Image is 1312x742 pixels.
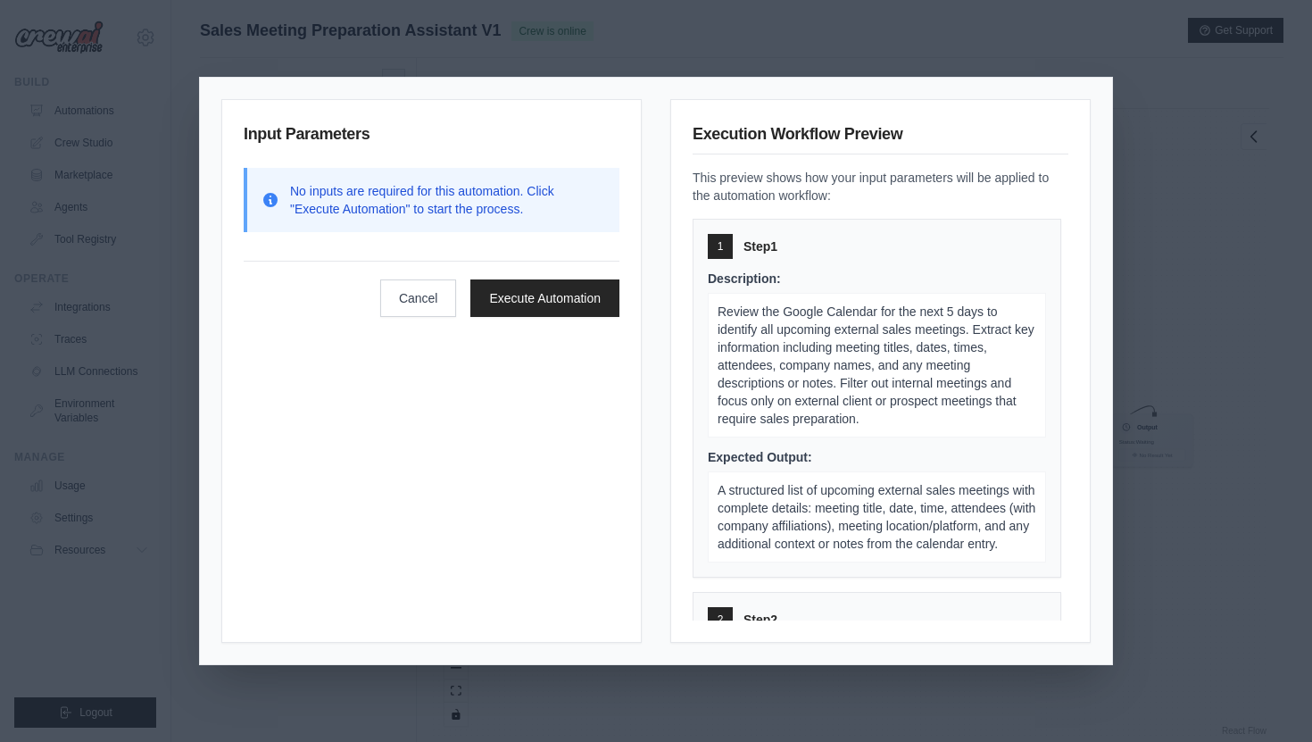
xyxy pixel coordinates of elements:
[743,238,777,255] span: Step 1
[743,611,777,629] span: Step 2
[718,613,724,627] span: 2
[693,169,1068,204] p: This preview shows how your input parameters will be applied to the automation workflow:
[380,279,457,317] button: Cancel
[718,239,724,254] span: 1
[718,304,1034,426] span: Review the Google Calendar for the next 5 days to identify all upcoming external sales meetings. ...
[693,121,1068,154] h3: Execution Workflow Preview
[470,279,619,317] button: Execute Automation
[708,271,781,286] span: Description:
[290,182,605,218] p: No inputs are required for this automation. Click "Execute Automation" to start the process.
[244,121,619,154] h3: Input Parameters
[718,483,1035,551] span: A structured list of upcoming external sales meetings with complete details: meeting title, date,...
[708,450,812,464] span: Expected Output:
